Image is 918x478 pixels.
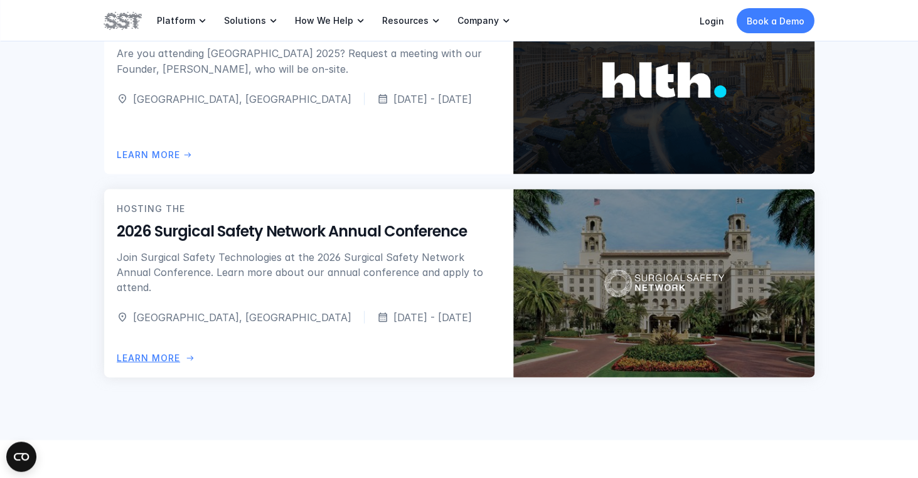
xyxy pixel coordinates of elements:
p: HOSTING THE [117,201,185,215]
p: [GEOGRAPHIC_DATA], [GEOGRAPHIC_DATA] [133,309,351,324]
p: Resources [382,15,429,26]
img: HLTH logo [602,49,725,111]
button: Open CMP widget [6,442,36,472]
h5: 2026 Surgical Safety Network Annual Conference [117,221,467,242]
a: HOSTING THE2026 Surgical Safety Network Annual ConferenceJoin Surgical Safety Technologies at the... [104,189,814,377]
p: [GEOGRAPHIC_DATA], [GEOGRAPHIC_DATA] [133,91,351,106]
p: How We Help [295,15,353,26]
p: [DATE] - [DATE] [393,91,472,106]
p: [DATE] - [DATE] [393,309,472,324]
a: Book a Demo [737,8,814,33]
img: Surgical Safety Network logo [602,252,725,314]
p: LEARN more [117,351,180,364]
p: Solutions [224,15,266,26]
span: arrow_right_alt [185,353,195,363]
p: Join Surgical Safety Technologies at the 2026 Surgical Safety Network Annual Conference. Learn mo... [117,249,501,294]
img: SST logo [104,10,142,31]
a: Login [700,16,724,26]
span: arrow_right_alt [183,149,193,159]
p: Are you attending [GEOGRAPHIC_DATA] 2025? Request a meeting with our Founder, [PERSON_NAME], who ... [117,46,501,76]
p: Company [457,15,499,26]
p: LEARN more [117,147,180,161]
p: Platform [157,15,195,26]
p: Book a Demo [747,14,804,28]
